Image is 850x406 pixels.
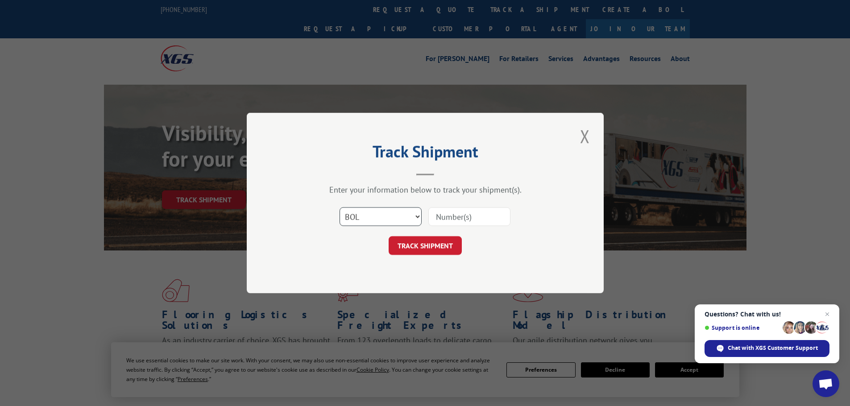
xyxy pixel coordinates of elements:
[577,124,593,148] button: Close modal
[389,236,462,255] button: TRACK SHIPMENT
[291,145,559,162] h2: Track Shipment
[728,344,818,352] span: Chat with XGS Customer Support
[705,340,829,357] span: Chat with XGS Customer Support
[705,311,829,318] span: Questions? Chat with us!
[291,185,559,195] div: Enter your information below to track your shipment(s).
[428,207,510,226] input: Number(s)
[705,324,780,331] span: Support is online
[813,370,839,397] a: Open chat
